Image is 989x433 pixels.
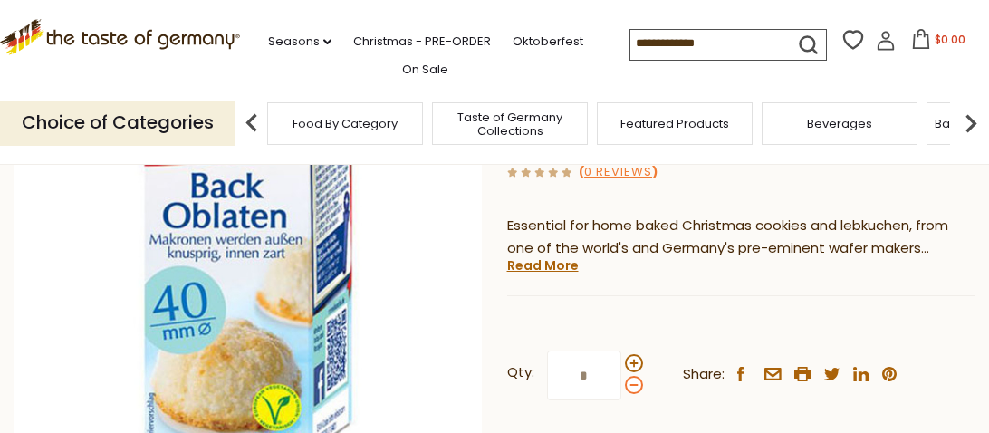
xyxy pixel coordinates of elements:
[579,163,658,180] span: ( )
[953,105,989,141] img: next arrow
[437,111,582,138] a: Taste of Germany Collections
[935,32,965,47] span: $0.00
[547,351,621,400] input: Qty:
[584,163,652,182] a: 0 Reviews
[899,29,976,56] button: $0.00
[268,32,331,52] a: Seasons
[513,32,583,52] a: Oktoberfest
[353,32,491,52] a: Christmas - PRE-ORDER
[620,117,729,130] a: Featured Products
[507,256,579,274] a: Read More
[507,361,534,384] strong: Qty:
[402,60,448,80] a: On Sale
[293,117,398,130] a: Food By Category
[683,363,725,386] span: Share:
[807,117,872,130] a: Beverages
[234,105,270,141] img: previous arrow
[507,215,975,260] p: Essential for home baked Christmas cookies and lebkuchen, from one of the world's and Germany's p...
